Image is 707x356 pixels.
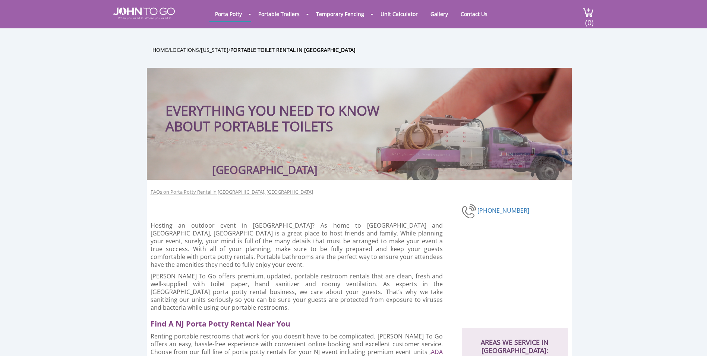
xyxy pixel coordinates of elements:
[477,206,529,214] a: [PHONE_NUMBER]
[209,7,247,21] a: Porta Potty
[113,7,175,19] img: JOHN to go
[151,272,443,312] p: [PERSON_NAME] To Go offers premium, updated, portable restroom rentals that are clean, fresh and ...
[677,326,707,356] button: Live Chat
[165,83,406,134] h1: EVERYTHING YOU NEED TO KNOW ABOUT PORTABLE TOILETS
[152,46,168,53] a: Home
[375,7,423,21] a: Unit Calculator
[151,188,313,196] a: FAQs on Porta Potty Rental in [GEOGRAPHIC_DATA], [GEOGRAPHIC_DATA]
[455,7,493,21] a: Contact Us
[253,7,305,21] a: Portable Trailers
[462,203,477,219] img: phone-number
[212,169,318,171] h3: [GEOGRAPHIC_DATA]
[230,46,356,53] a: Portable Toilet Rental in [GEOGRAPHIC_DATA]
[425,7,454,21] a: Gallery
[585,12,594,28] span: (0)
[469,328,561,355] h2: AREAS WE SERVICE IN [GEOGRAPHIC_DATA]:
[583,7,594,18] img: cart a
[170,46,199,53] a: Locations
[151,315,449,329] h2: Find A NJ Porta Potty Rental Near You
[367,110,568,180] img: Truck
[310,7,370,21] a: Temporary Fencing
[152,46,577,54] ul: / / /
[151,222,443,269] p: Hosting an outdoor event in [GEOGRAPHIC_DATA]? As home to [GEOGRAPHIC_DATA] and [GEOGRAPHIC_DATA]...
[201,46,228,53] a: [US_STATE]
